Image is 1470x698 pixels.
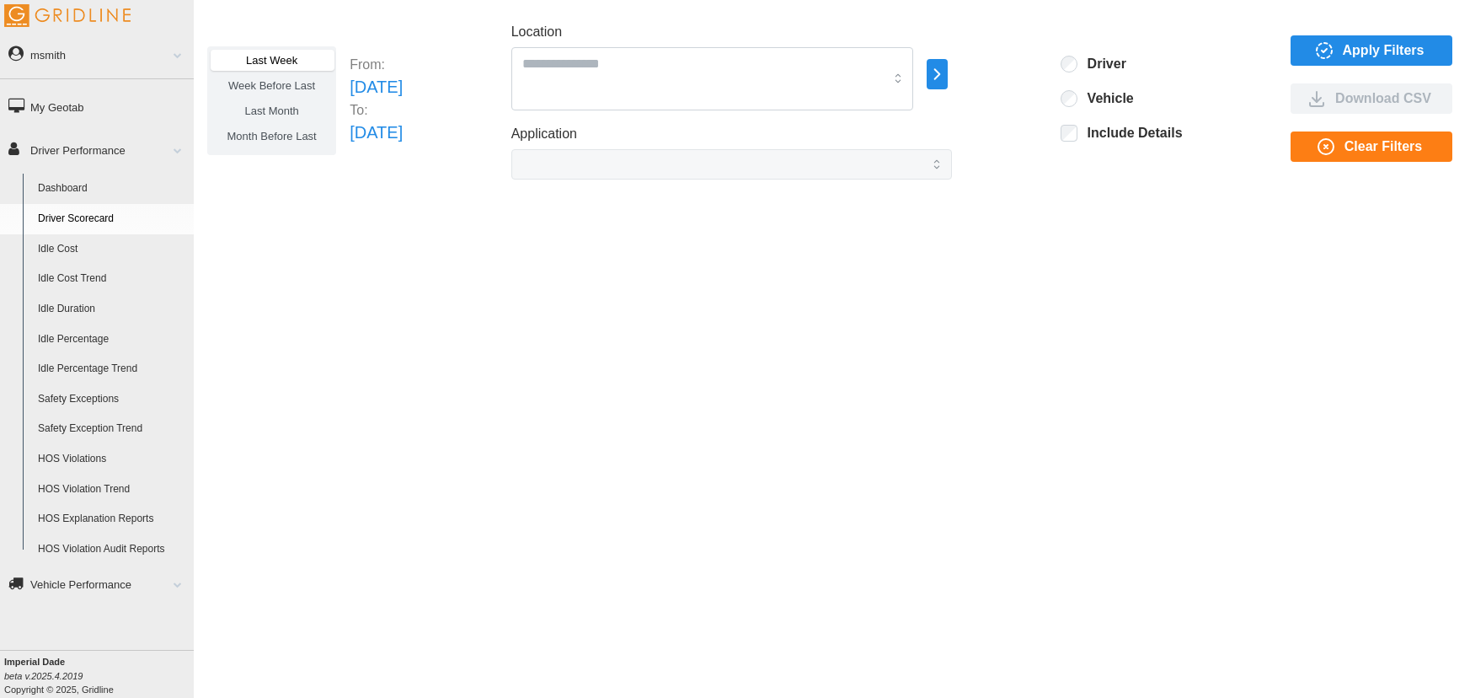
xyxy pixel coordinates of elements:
a: Driver Scorecard [30,204,194,234]
img: Gridline [4,4,131,27]
button: Apply Filters [1291,35,1452,66]
a: HOS Violation Trend [30,475,194,505]
a: Idle Cost Trend [30,264,194,294]
p: [DATE] [350,74,403,100]
div: Copyright © 2025, Gridline [4,655,194,696]
button: Download CSV [1291,83,1452,114]
a: Idle Duration [30,294,194,325]
a: Safety Exception Trend [30,414,194,444]
a: Dashboard [30,174,194,204]
label: Driver [1077,56,1126,72]
span: Apply Filters [1343,36,1425,65]
a: Safety Exceptions [30,384,194,415]
b: Imperial Dade [4,657,65,667]
label: Application [511,124,577,145]
a: HOS Violation Audit Reports [30,534,194,565]
p: From: [350,55,403,74]
a: Idle Percentage Trend [30,354,194,384]
a: HOS Violations [30,444,194,475]
label: Include Details [1077,125,1183,142]
button: Clear Filters [1291,132,1452,162]
p: To: [350,100,403,120]
span: Week Before Last [228,79,315,92]
label: Location [511,22,563,43]
a: Idle Percentage [30,325,194,355]
a: HOS Explanation Reports [30,504,194,534]
span: Download CSV [1335,84,1431,113]
i: beta v.2025.4.2019 [4,671,83,681]
p: [DATE] [350,120,403,146]
label: Vehicle [1077,90,1134,107]
span: Last Month [244,105,298,117]
span: Last Week [246,54,297,67]
span: Month Before Last [227,130,317,142]
span: Clear Filters [1344,132,1422,161]
a: Idle Cost [30,234,194,265]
